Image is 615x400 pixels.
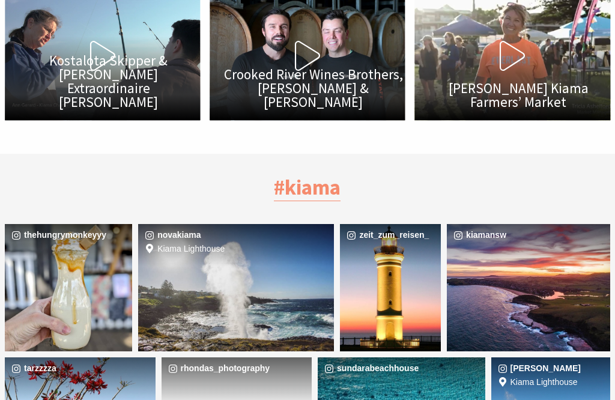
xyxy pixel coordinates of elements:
svg: instagram icon [323,362,336,375]
button: image gallery, click to learn more about photo: A 10 minute walk or a 3 minute drive from the hot... [138,224,334,351]
span: sundarabeachhouse [337,363,474,373]
svg: instagram icon [452,229,465,242]
span: Kostalota Skipper & [PERSON_NAME] Extraordinaire [PERSON_NAME] [17,53,200,109]
span: novakiama [157,230,323,240]
span: Kiama Lighthouse [510,376,615,388]
span: thehungrymonkeyyy [24,230,121,240]
svg: instagram icon [345,229,358,242]
span: Crooked River Wines Brothers, [PERSON_NAME] & [PERSON_NAME] [222,67,405,109]
span: zeit_zum_reisen_ [359,230,430,240]
span: rhondas_photography [181,363,301,373]
svg: instagram icon [10,229,23,242]
button: image gallery, click to learn more about photo: Mother Nature working her magic 🎨🌅😍#gerringong #g... [447,224,610,351]
svg: instagram icon [10,362,23,375]
span: [PERSON_NAME] [510,363,599,373]
span: Kiama Lighthouse [157,243,339,255]
button: image gallery, click to learn more about photo: Our Caramilk shake special is exactly what you ne... [5,224,132,351]
span: tarzzzza [24,363,145,373]
button: image gallery, click to learn more about photo: My new House is a Lighthouse...🏚️ 🌍 Follow, 👍 lik... [340,224,441,351]
span: kiamansw [466,230,599,240]
a: #kiama [274,174,341,201]
span: [PERSON_NAME] Kiama Farmers’ Market [427,81,610,109]
svg: instagram icon [166,362,180,375]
